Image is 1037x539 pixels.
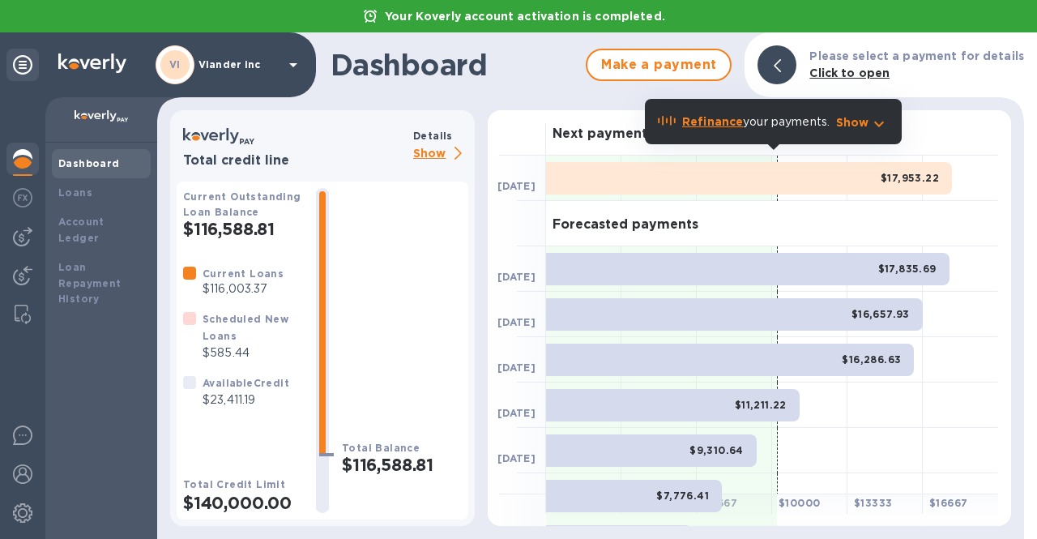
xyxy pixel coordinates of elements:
[6,49,39,81] div: Unpin categories
[854,497,892,509] b: $ 13333
[851,308,910,320] b: $16,657.93
[497,407,536,419] b: [DATE]
[203,280,284,297] p: $116,003.37
[836,114,889,130] button: Show
[497,452,536,464] b: [DATE]
[203,267,284,280] b: Current Loans
[331,48,578,82] h1: Dashboard
[497,271,536,283] b: [DATE]
[58,261,122,306] b: Loan Repayment History
[689,444,744,456] b: $9,310.64
[342,455,462,475] h2: $116,588.81
[183,478,285,490] b: Total Credit Limit
[169,58,181,71] b: VI
[497,180,536,192] b: [DATE]
[836,114,869,130] p: Show
[682,113,830,130] p: your payments.
[586,49,732,81] button: Make a payment
[58,216,105,244] b: Account Ledger
[809,49,1024,62] b: Please select a payment for details
[878,263,937,275] b: $17,835.69
[342,442,420,454] b: Total Balance
[203,377,289,389] b: Available Credit
[203,344,303,361] p: $585.44
[58,186,92,199] b: Loans
[809,66,890,79] b: Click to open
[183,153,407,169] h3: Total credit line
[58,157,120,169] b: Dashboard
[553,126,647,142] h3: Next payment
[183,190,301,218] b: Current Outstanding Loan Balance
[183,219,303,239] h2: $116,588.81
[682,115,743,128] b: Refinance
[58,53,126,73] img: Logo
[183,493,303,513] h2: $140,000.00
[377,8,673,24] p: Your Koverly account activation is completed.
[497,316,536,328] b: [DATE]
[203,391,289,409] p: $23,411.19
[842,353,901,366] b: $16,286.63
[656,490,709,502] b: $7,776.41
[553,217,698,233] h3: Forecasted payments
[600,55,717,75] span: Make a payment
[881,172,939,184] b: $17,953.22
[735,399,787,411] b: $11,211.22
[413,130,453,142] b: Details
[779,497,820,509] b: $ 10000
[13,188,32,207] img: Foreign exchange
[198,59,280,71] p: Viander inc
[497,361,536,374] b: [DATE]
[413,144,468,165] p: Show
[929,497,967,509] b: $ 16667
[203,313,288,342] b: Scheduled New Loans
